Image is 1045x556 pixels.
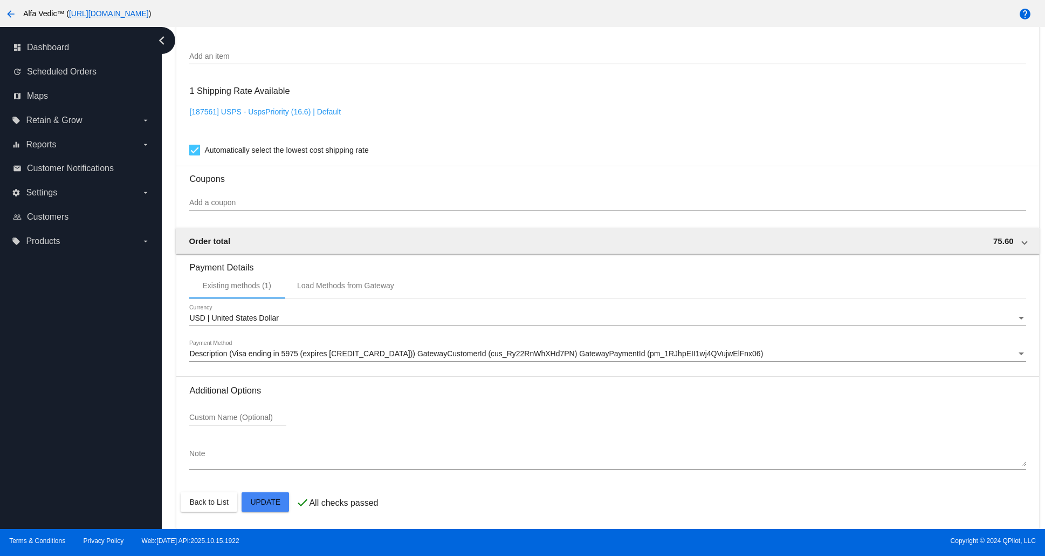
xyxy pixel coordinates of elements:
i: arrow_drop_down [141,116,150,125]
a: [187561] USPS - UspsPriority (16.6) | Default [189,107,341,116]
span: Back to List [189,498,228,506]
button: Update [242,492,289,512]
i: chevron_left [153,32,170,49]
i: arrow_drop_down [141,188,150,197]
h3: Additional Options [189,385,1026,396]
h3: Payment Details [189,254,1026,273]
i: equalizer [12,140,20,149]
i: arrow_drop_down [141,140,150,149]
a: update Scheduled Orders [13,63,150,80]
i: people_outline [13,213,22,221]
i: arrow_drop_down [141,237,150,246]
span: Customers [27,212,68,222]
span: Scheduled Orders [27,67,97,77]
a: Terms & Conditions [9,537,65,545]
h3: Coupons [189,166,1026,184]
p: All checks passed [309,498,378,508]
input: Custom Name (Optional) [189,413,286,422]
a: map Maps [13,87,150,105]
i: local_offer [12,116,20,125]
a: people_outline Customers [13,208,150,226]
span: Retain & Grow [26,116,82,125]
span: Settings [26,188,57,198]
button: Back to List [181,492,237,512]
span: Customer Notifications [27,164,114,173]
a: email Customer Notifications [13,160,150,177]
mat-select: Payment Method [189,350,1026,358]
i: local_offer [12,237,20,246]
input: Add an item [189,52,1026,61]
a: dashboard Dashboard [13,39,150,56]
span: Maps [27,91,48,101]
div: Load Methods from Gateway [297,281,394,290]
span: 75.60 [993,236,1014,246]
a: [URL][DOMAIN_NAME] [69,9,149,18]
h3: 1 Shipping Rate Available [189,79,290,103]
mat-icon: arrow_back [4,8,17,21]
mat-select: Currency [189,314,1026,323]
span: Dashboard [27,43,69,52]
span: Reports [26,140,56,150]
span: Description (Visa ending in 5975 (expires [CREDIT_CARD_DATA])) GatewayCustomerId (cus_Ry22RnWhXHd... [189,349,763,358]
input: Add a coupon [189,199,1026,207]
span: Order total [189,236,230,246]
mat-icon: help [1019,8,1032,21]
mat-expansion-panel-header: Order total 75.60 [176,228,1039,254]
a: Privacy Policy [84,537,124,545]
i: update [13,67,22,76]
span: Products [26,236,60,246]
i: email [13,164,22,173]
i: map [13,92,22,100]
span: Copyright © 2024 QPilot, LLC [532,537,1036,545]
span: USD | United States Dollar [189,314,278,322]
i: dashboard [13,43,22,52]
mat-icon: check [296,496,309,509]
i: settings [12,188,20,197]
div: Existing methods (1) [202,281,271,290]
span: Automatically select the lowest cost shipping rate [204,144,368,157]
span: Update [250,498,280,506]
span: Alfa Vedic™ ( ) [23,9,151,18]
a: Web:[DATE] API:2025.10.15.1922 [142,537,239,545]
